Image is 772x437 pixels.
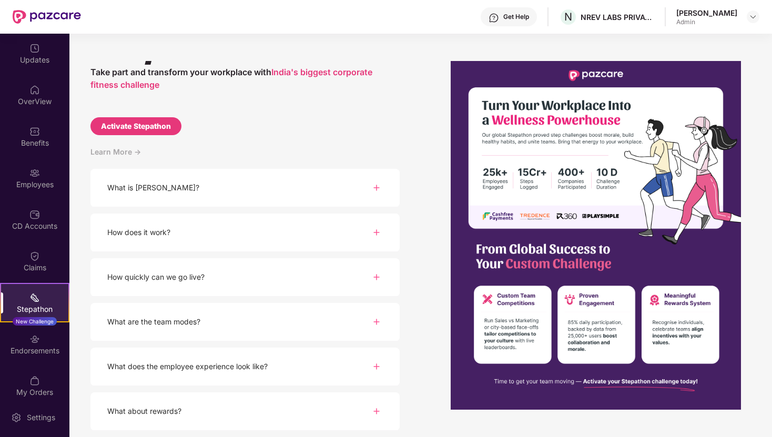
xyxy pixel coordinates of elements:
span: N [564,11,572,23]
div: Learn More -> [90,146,400,169]
div: Get Help [503,13,529,21]
img: svg+xml;base64,PHN2ZyBpZD0iRHJvcGRvd24tMzJ4MzIiIHhtbG5zPSJodHRwOi8vd3d3LnczLm9yZy8yMDAwL3N2ZyIgd2... [749,13,757,21]
div: What is [PERSON_NAME]? [107,182,199,194]
div: How quickly can we go live? [107,271,205,283]
img: svg+xml;base64,PHN2ZyBpZD0iRW1wbG95ZWVzIiB4bWxucz0iaHR0cDovL3d3dy53My5vcmcvMjAwMC9zdmciIHdpZHRoPS... [29,168,40,178]
img: New Pazcare Logo [13,10,81,24]
div: NREV LABS PRIVATE LIMITED [581,12,654,22]
img: svg+xml;base64,PHN2ZyBpZD0iUGx1cy0zMngzMiIgeG1sbnM9Imh0dHA6Ly93d3cudzMub3JnLzIwMDAvc3ZnIiB3aWR0aD... [370,316,383,328]
img: svg+xml;base64,PHN2ZyBpZD0iQ0RfQWNjb3VudHMiIGRhdGEtbmFtZT0iQ0QgQWNjb3VudHMiIHhtbG5zPSJodHRwOi8vd3... [29,209,40,220]
img: svg+xml;base64,PHN2ZyB4bWxucz0iaHR0cDovL3d3dy53My5vcmcvMjAwMC9zdmciIHdpZHRoPSIyMSIgaGVpZ2h0PSIyMC... [29,292,40,303]
img: svg+xml;base64,PHN2ZyBpZD0iQmVuZWZpdHMiIHhtbG5zPSJodHRwOi8vd3d3LnczLm9yZy8yMDAwL3N2ZyIgd2lkdGg9Ij... [29,126,40,137]
div: Activate Stepathon [101,120,171,132]
img: svg+xml;base64,PHN2ZyBpZD0iUGx1cy0zMngzMiIgeG1sbnM9Imh0dHA6Ly93d3cudzMub3JnLzIwMDAvc3ZnIiB3aWR0aD... [370,271,383,283]
img: svg+xml;base64,PHN2ZyBpZD0iSG9tZSIgeG1sbnM9Imh0dHA6Ly93d3cudzMub3JnLzIwMDAvc3ZnIiB3aWR0aD0iMjAiIG... [29,85,40,95]
div: [PERSON_NAME] [676,8,737,18]
div: Admin [676,18,737,26]
div: What about rewards? [107,405,181,417]
div: Settings [24,412,58,423]
div: New Challenge [13,317,57,326]
img: svg+xml;base64,PHN2ZyBpZD0iUGx1cy0zMngzMiIgeG1sbnM9Imh0dHA6Ly93d3cudzMub3JnLzIwMDAvc3ZnIiB3aWR0aD... [370,226,383,239]
div: What are the team modes? [107,316,200,328]
img: svg+xml;base64,PHN2ZyBpZD0iSGVscC0zMngzMiIgeG1sbnM9Imh0dHA6Ly93d3cudzMub3JnLzIwMDAvc3ZnIiB3aWR0aD... [489,13,499,23]
div: Take part and transform your workplace with [90,66,400,91]
img: svg+xml;base64,PHN2ZyBpZD0iUGx1cy0zMngzMiIgeG1sbnM9Imh0dHA6Ly93d3cudzMub3JnLzIwMDAvc3ZnIiB3aWR0aD... [370,360,383,373]
img: svg+xml;base64,PHN2ZyBpZD0iU2V0dGluZy0yMHgyMCIgeG1sbnM9Imh0dHA6Ly93d3cudzMub3JnLzIwMDAvc3ZnIiB3aW... [11,412,22,423]
div: What does the employee experience look like? [107,361,268,372]
img: svg+xml;base64,PHN2ZyBpZD0iUGx1cy0zMngzMiIgeG1sbnM9Imh0dHA6Ly93d3cudzMub3JnLzIwMDAvc3ZnIiB3aWR0aD... [370,181,383,194]
img: svg+xml;base64,PHN2ZyBpZD0iUGx1cy0zMngzMiIgeG1sbnM9Imh0dHA6Ly93d3cudzMub3JnLzIwMDAvc3ZnIiB3aWR0aD... [370,405,383,418]
img: svg+xml;base64,PHN2ZyBpZD0iTXlfT3JkZXJzIiBkYXRhLW5hbWU9Ik15IE9yZGVycyIgeG1sbnM9Imh0dHA6Ly93d3cudz... [29,375,40,386]
img: svg+xml;base64,PHN2ZyBpZD0iVXBkYXRlZCIgeG1sbnM9Imh0dHA6Ly93d3cudzMub3JnLzIwMDAvc3ZnIiB3aWR0aD0iMj... [29,43,40,54]
div: Stepathon [1,304,68,314]
img: svg+xml;base64,PHN2ZyBpZD0iQ2xhaW0iIHhtbG5zPSJodHRwOi8vd3d3LnczLm9yZy8yMDAwL3N2ZyIgd2lkdGg9IjIwIi... [29,251,40,261]
div: How does it work? [107,227,170,238]
img: svg+xml;base64,PHN2ZyBpZD0iRW5kb3JzZW1lbnRzIiB4bWxucz0iaHR0cDovL3d3dy53My5vcmcvMjAwMC9zdmciIHdpZH... [29,334,40,344]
